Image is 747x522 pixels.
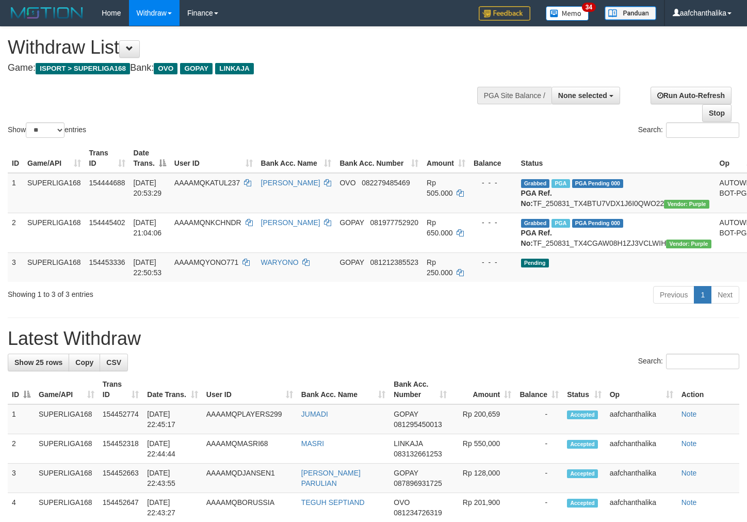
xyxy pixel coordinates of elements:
td: 3 [8,464,35,493]
span: Rp 505.000 [427,179,453,197]
a: TEGUH SEPTIAND [301,498,365,507]
a: MASRI [301,439,324,448]
a: 1 [694,286,711,304]
span: Copy 081977752920 to clipboard [370,218,418,227]
td: [DATE] 22:45:17 [143,404,202,434]
th: Bank Acc. Name: activate to sort column ascending [257,144,336,173]
td: AAAAMQDJANSEN1 [202,464,297,493]
th: Trans ID: activate to sort column ascending [85,144,129,173]
th: Date Trans.: activate to sort column descending [129,144,170,173]
span: Copy 087896931725 to clipboard [394,479,442,487]
a: [PERSON_NAME] PARULIAN [301,469,361,487]
span: Grabbed [521,219,550,228]
span: Copy 081295450013 to clipboard [394,420,442,429]
button: None selected [551,87,620,104]
span: Copy 081212385523 to clipboard [370,258,418,266]
label: Search: [638,122,739,138]
img: Feedback.jpg [479,6,530,21]
td: aafchanthalika [606,404,677,434]
span: Copy [75,358,93,367]
span: 154445402 [89,218,125,227]
span: Copy 081234726319 to clipboard [394,509,442,517]
td: [DATE] 22:44:44 [143,434,202,464]
th: ID: activate to sort column descending [8,375,35,404]
div: - - - [474,217,513,228]
td: - [515,434,563,464]
a: Stop [702,104,732,122]
img: panduan.png [605,6,656,20]
th: Status: activate to sort column ascending [563,375,606,404]
span: GOPAY [339,258,364,266]
th: Trans ID: activate to sort column ascending [99,375,143,404]
td: 154452774 [99,404,143,434]
b: PGA Ref. No: [521,229,552,247]
span: OVO [339,179,355,187]
span: AAAAMQYONO771 [174,258,239,266]
span: LINKAJA [394,439,423,448]
td: AAAAMQPLAYERS299 [202,404,297,434]
th: Bank Acc. Number: activate to sort column ascending [335,144,423,173]
td: 3 [8,252,23,282]
span: Marked by aafsoycanthlai [551,179,570,188]
a: Note [681,498,697,507]
th: Status [517,144,716,173]
span: Copy 083132661253 to clipboard [394,450,442,458]
td: TF_250831_TX4CGAW08H1ZJ3VCLWIH [517,213,716,252]
td: Rp 200,659 [451,404,515,434]
span: CSV [106,358,121,367]
input: Search: [666,122,739,138]
td: Rp 550,000 [451,434,515,464]
th: User ID: activate to sort column ascending [202,375,297,404]
th: Amount: activate to sort column ascending [451,375,515,404]
td: 154452318 [99,434,143,464]
span: None selected [558,91,607,100]
span: Accepted [567,410,598,419]
th: Op: activate to sort column ascending [606,375,677,404]
td: 1 [8,173,23,213]
span: OVO [154,63,177,74]
span: Copy 082279485469 to clipboard [362,179,410,187]
span: ISPORT > SUPERLIGA168 [36,63,130,74]
div: - - - [474,178,513,188]
th: Balance [469,144,517,173]
div: Showing 1 to 3 of 3 entries [8,285,303,299]
span: Marked by aafchhiseyha [551,219,570,228]
th: Game/API: activate to sort column ascending [23,144,85,173]
td: 154452663 [99,464,143,493]
span: GOPAY [394,410,418,418]
a: Note [681,469,697,477]
a: Previous [653,286,694,304]
h1: Withdraw List [8,37,488,58]
select: Showentries [26,122,64,138]
span: Rp 250.000 [427,258,453,277]
span: GOPAY [339,218,364,227]
a: [PERSON_NAME] [261,218,320,227]
span: OVO [394,498,410,507]
div: PGA Site Balance / [477,87,551,104]
a: CSV [100,354,128,371]
h4: Game: Bank: [8,63,488,73]
td: 1 [8,404,35,434]
td: aafchanthalika [606,434,677,464]
td: SUPERLIGA168 [35,464,99,493]
td: SUPERLIGA168 [35,434,99,464]
span: 154453336 [89,258,125,266]
img: MOTION_logo.png [8,5,86,21]
h1: Latest Withdraw [8,328,739,349]
th: ID [8,144,23,173]
label: Show entries [8,122,86,138]
span: Vendor URL: https://trx4.1velocity.biz [666,240,711,248]
a: WARYONO [261,258,299,266]
th: Game/API: activate to sort column ascending [35,375,99,404]
span: GOPAY [394,469,418,477]
a: Run Auto-Refresh [651,87,732,104]
a: Copy [69,354,100,371]
span: Accepted [567,469,598,478]
th: Amount: activate to sort column ascending [423,144,469,173]
img: Button%20Memo.svg [546,6,589,21]
td: - [515,464,563,493]
div: - - - [474,257,513,267]
span: AAAAMQNKCHNDR [174,218,241,227]
span: Accepted [567,499,598,508]
span: Rp 650.000 [427,218,453,237]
